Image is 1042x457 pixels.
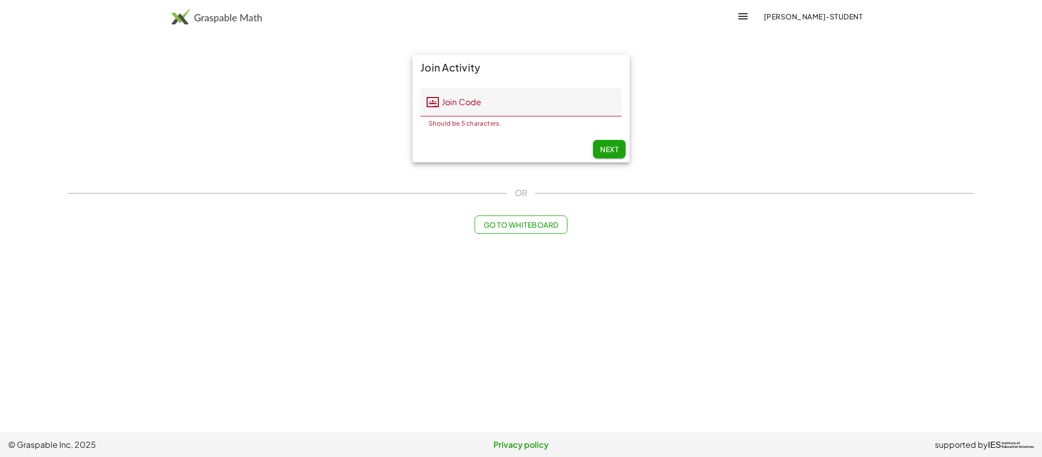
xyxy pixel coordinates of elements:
[935,439,988,451] span: supported by
[593,140,626,158] button: Next
[350,439,692,451] a: Privacy policy
[755,7,871,26] button: [PERSON_NAME]-Student
[412,55,630,80] div: Join Activity
[988,439,1034,451] a: IESInstitute ofEducation Sciences
[600,145,618,154] span: Next
[1002,442,1034,449] span: Institute of Education Sciences
[988,440,1001,450] span: IES
[475,215,567,234] button: Go to Whiteboard
[429,121,613,127] div: Should be 5 characters.
[763,12,862,21] span: [PERSON_NAME]-Student
[483,220,558,229] span: Go to Whiteboard
[515,187,527,199] span: OR
[8,439,350,451] span: © Graspable Inc, 2025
